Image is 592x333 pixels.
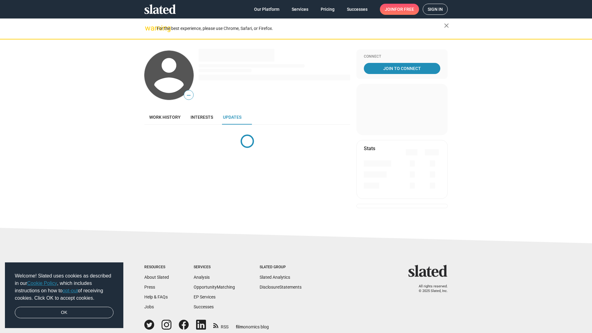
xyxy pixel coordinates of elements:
span: for free [395,4,414,15]
a: Sign in [423,4,448,15]
p: All rights reserved. © 2025 Slated, Inc. [412,284,448,293]
a: Successes [194,304,214,309]
span: — [184,91,193,99]
a: Pricing [316,4,339,15]
span: film [236,324,243,329]
a: opt-out [63,288,78,293]
a: Press [144,285,155,290]
a: EP Services [194,294,216,299]
span: Work history [149,115,181,120]
a: Updates [218,110,246,125]
span: Services [292,4,308,15]
span: Updates [223,115,241,120]
a: dismiss cookie message [15,307,113,319]
a: Interests [186,110,218,125]
a: Join To Connect [364,63,440,74]
span: Join To Connect [365,63,439,74]
mat-card-title: Stats [364,145,375,152]
span: Interests [191,115,213,120]
a: Analysis [194,275,210,280]
div: Services [194,265,235,270]
div: Slated Group [260,265,302,270]
span: Our Platform [254,4,279,15]
span: Sign in [428,4,443,14]
a: Work history [144,110,186,125]
a: Services [287,4,313,15]
span: Join [385,4,414,15]
span: Pricing [321,4,335,15]
mat-icon: warning [145,24,152,32]
a: RSS [213,320,228,330]
div: cookieconsent [5,262,123,328]
a: DisclosureStatements [260,285,302,290]
span: Successes [347,4,368,15]
a: Successes [342,4,372,15]
div: Connect [364,54,440,59]
a: filmonomics blog [236,319,269,330]
a: Cookie Policy [27,281,57,286]
span: Welcome! Slated uses cookies as described in our , which includes instructions on how to of recei... [15,272,113,302]
a: Jobs [144,304,154,309]
a: Help & FAQs [144,294,168,299]
mat-icon: close [443,22,450,29]
a: OpportunityMatching [194,285,235,290]
a: About Slated [144,275,169,280]
div: Resources [144,265,169,270]
a: Slated Analytics [260,275,290,280]
div: For the best experience, please use Chrome, Safari, or Firefox. [157,24,444,33]
a: Joinfor free [380,4,419,15]
a: Our Platform [249,4,284,15]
